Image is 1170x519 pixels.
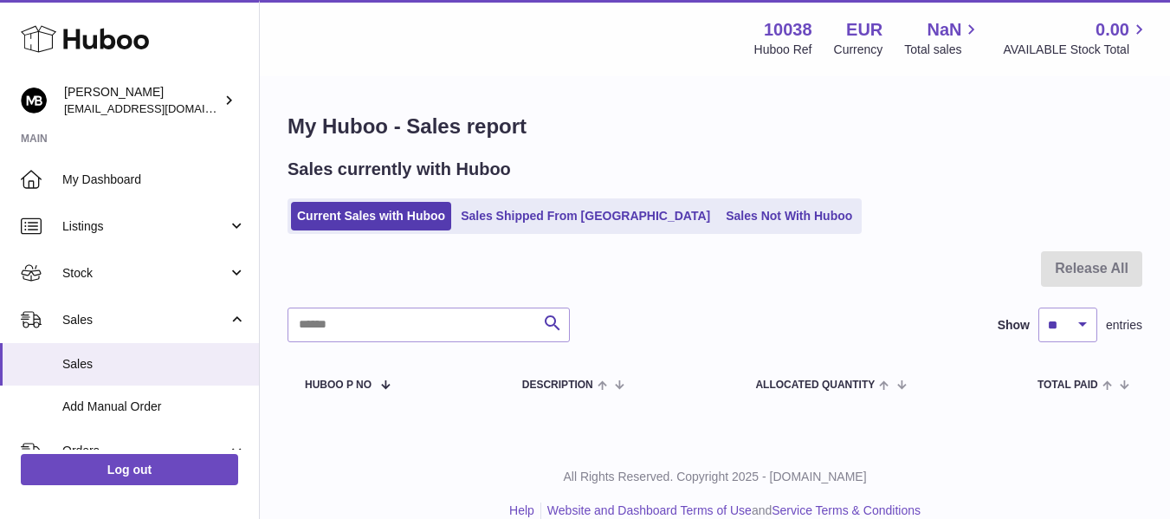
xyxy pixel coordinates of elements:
span: AVAILABLE Stock Total [1003,42,1149,58]
a: Service Terms & Conditions [772,503,921,517]
span: NaN [927,18,961,42]
span: Total sales [904,42,981,58]
li: and [541,503,921,519]
span: Listings [62,218,228,235]
span: Sales [62,356,246,373]
a: Log out [21,454,238,485]
span: ALLOCATED Quantity [755,380,875,391]
a: Sales Shipped From [GEOGRAPHIC_DATA] [455,202,716,230]
span: Sales [62,312,228,328]
span: Huboo P no [305,380,372,391]
label: Show [998,317,1030,334]
div: [PERSON_NAME] [64,84,220,117]
span: Description [522,380,593,391]
a: NaN Total sales [904,18,981,58]
a: Website and Dashboard Terms of Use [547,503,752,517]
span: [EMAIL_ADDRESS][DOMAIN_NAME] [64,101,255,115]
span: Add Manual Order [62,399,246,415]
strong: EUR [846,18,882,42]
a: 0.00 AVAILABLE Stock Total [1003,18,1149,58]
a: Current Sales with Huboo [291,202,451,230]
span: Stock [62,265,228,282]
span: entries [1106,317,1142,334]
a: Sales Not With Huboo [720,202,858,230]
h1: My Huboo - Sales report [288,113,1142,140]
span: 0.00 [1096,18,1129,42]
a: Help [509,503,534,517]
strong: 10038 [764,18,812,42]
span: Orders [62,443,228,459]
div: Huboo Ref [754,42,812,58]
span: My Dashboard [62,172,246,188]
div: Currency [834,42,883,58]
p: All Rights Reserved. Copyright 2025 - [DOMAIN_NAME] [274,469,1156,485]
span: Total paid [1037,380,1098,391]
img: hi@margotbardot.com [21,88,47,114]
h2: Sales currently with Huboo [288,158,511,181]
